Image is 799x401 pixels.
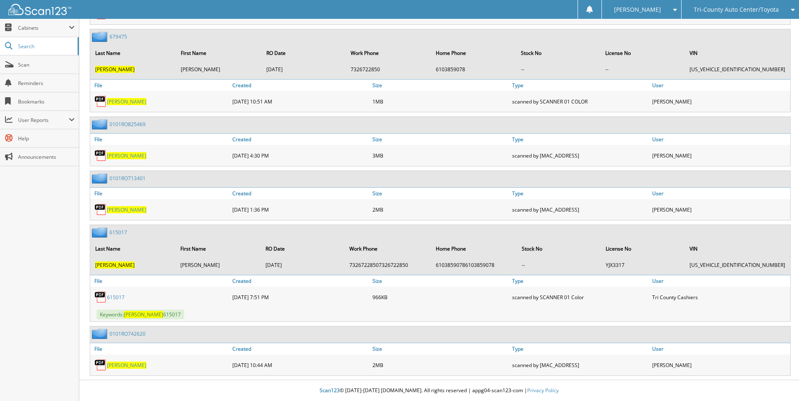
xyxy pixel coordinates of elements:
td: [PERSON_NAME] [177,62,261,76]
a: User [650,80,790,91]
a: 0101RO742620 [109,330,146,337]
a: Created [230,80,370,91]
a: Size [370,80,510,91]
img: folder2.png [92,329,109,339]
th: First Name [176,240,260,257]
td: 7326722850 [346,62,431,76]
span: Cabinets [18,24,69,31]
th: Last Name [91,240,175,257]
span: [PERSON_NAME] [95,66,135,73]
div: [DATE] 1:36 PM [230,201,370,218]
a: Privacy Policy [527,387,559,394]
img: folder2.png [92,227,109,238]
a: Created [230,275,370,287]
span: Reminders [18,80,75,87]
a: [PERSON_NAME] [107,206,146,213]
span: Scan123 [320,387,340,394]
td: [US_VEHICLE_IDENTIFICATION_NUMBER] [685,258,789,272]
div: [PERSON_NAME] [650,93,790,110]
th: Home Phone [432,240,517,257]
span: Keywords: 615017 [96,310,184,319]
span: Help [18,135,75,142]
a: Created [230,188,370,199]
th: Last Name [91,44,176,62]
div: [PERSON_NAME] [650,201,790,218]
div: scanned by SCANNER 01 COLOR [510,93,650,110]
th: First Name [177,44,261,62]
span: [PERSON_NAME] [614,7,661,12]
span: [PERSON_NAME] [124,311,163,318]
img: PDF.png [94,203,107,216]
td: 61038590786103859078 [432,258,517,272]
td: [US_VEHICLE_IDENTIFICATION_NUMBER] [685,62,789,76]
a: [PERSON_NAME] [107,152,146,159]
a: [PERSON_NAME] [107,362,146,369]
th: Work Phone [345,240,431,257]
a: Size [370,275,510,287]
div: 966KB [370,289,510,305]
a: User [650,134,790,145]
div: scanned by [MAC_ADDRESS] [510,357,650,373]
a: Type [510,134,650,145]
th: License No [601,44,684,62]
div: Tri County Cashiers [650,289,790,305]
a: Type [510,188,650,199]
span: User Reports [18,116,69,124]
td: -- [601,62,684,76]
th: Home Phone [432,44,516,62]
img: PDF.png [94,95,107,108]
th: VIN [685,240,789,257]
td: YJX3317 [601,258,684,272]
th: License No [601,240,684,257]
a: 0101RO713401 [109,175,146,182]
div: 2MB [370,357,510,373]
td: -- [518,258,600,272]
div: 1MB [370,93,510,110]
th: VIN [685,44,789,62]
span: Announcements [18,153,75,160]
a: File [90,343,230,354]
span: [PERSON_NAME] [95,261,135,269]
div: © [DATE]-[DATE] [DOMAIN_NAME]. All rights reserved | appg04-scan123-com | [79,380,799,401]
div: [DATE] 4:30 PM [230,147,370,164]
img: folder2.png [92,31,109,42]
th: Stock No [517,44,600,62]
a: Created [230,343,370,354]
th: RO Date [262,44,346,62]
a: User [650,188,790,199]
span: Search [18,43,73,50]
a: Type [510,343,650,354]
img: PDF.png [94,149,107,162]
td: [PERSON_NAME] [176,258,260,272]
div: scanned by SCANNER 01 Color [510,289,650,305]
img: folder2.png [92,119,109,129]
a: Size [370,343,510,354]
div: scanned by [MAC_ADDRESS] [510,147,650,164]
div: [DATE] 10:44 AM [230,357,370,373]
a: Type [510,275,650,287]
a: Type [510,80,650,91]
a: [PERSON_NAME] [107,98,146,105]
span: Tri-County Auto Center/Toyota [694,7,779,12]
th: RO Date [261,240,344,257]
a: File [90,134,230,145]
div: [DATE] 10:51 AM [230,93,370,110]
span: Scan [18,61,75,68]
div: 3MB [370,147,510,164]
a: 679475 [109,33,127,40]
a: 615017 [107,294,125,301]
a: User [650,343,790,354]
div: [DATE] 7:51 PM [230,289,370,305]
a: User [650,275,790,287]
a: Size [370,188,510,199]
iframe: Chat Widget [757,361,799,401]
a: 0101RO825469 [109,121,146,128]
th: Work Phone [346,44,431,62]
td: [DATE] [261,258,344,272]
th: Stock No [518,240,600,257]
a: File [90,80,230,91]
